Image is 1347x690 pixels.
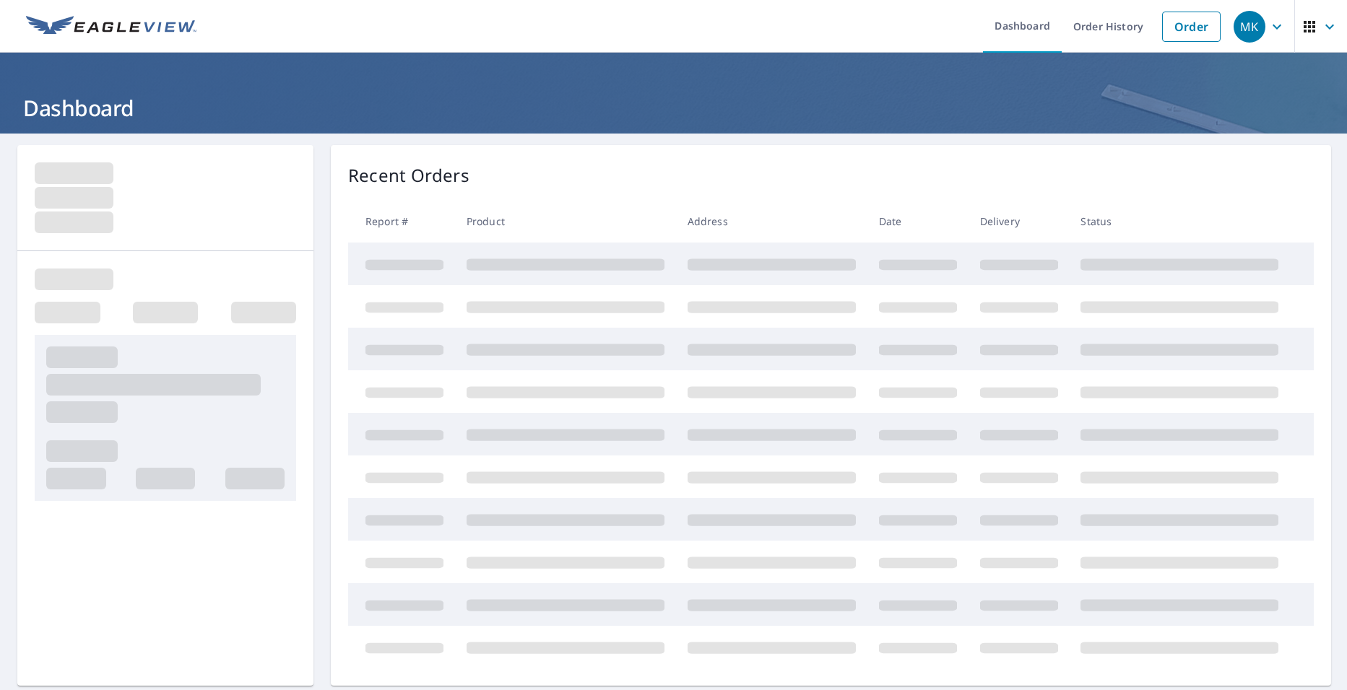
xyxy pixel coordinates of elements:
p: Recent Orders [348,162,469,188]
div: MK [1234,11,1265,43]
th: Address [676,200,867,243]
a: Order [1162,12,1221,42]
th: Report # [348,200,455,243]
h1: Dashboard [17,93,1330,123]
th: Date [867,200,969,243]
th: Product [455,200,676,243]
th: Status [1069,200,1290,243]
img: EV Logo [26,16,196,38]
th: Delivery [969,200,1070,243]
